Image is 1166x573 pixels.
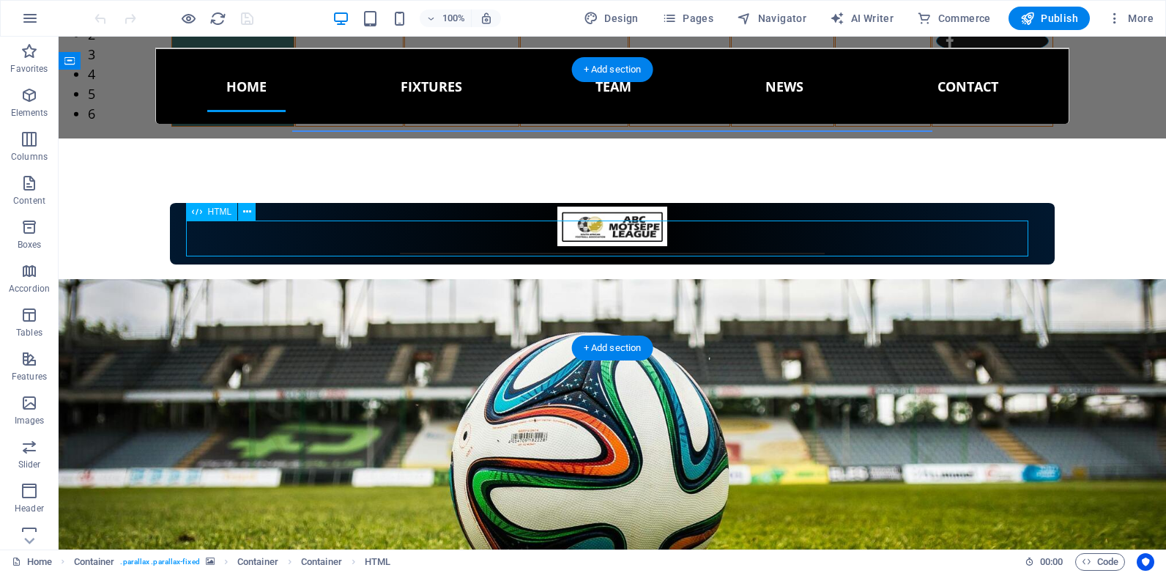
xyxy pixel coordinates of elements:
[572,57,653,82] div: + Add section
[209,10,226,27] i: Reload page
[442,10,465,27] h6: 100%
[1009,7,1090,30] button: Publish
[11,107,48,119] p: Elements
[15,415,45,426] p: Images
[1137,553,1154,571] button: Usercentrics
[74,553,391,571] nav: breadcrumb
[830,11,894,26] span: AI Writer
[917,11,991,26] span: Commerce
[578,7,645,30] button: Design
[18,459,41,470] p: Slider
[237,553,278,571] span: Click to select. Double-click to edit
[12,553,52,571] a: Click to cancel selection. Double-click to open Pages
[480,12,493,25] i: On resize automatically adjust zoom level to fit chosen device.
[731,7,812,30] button: Navigator
[74,553,115,571] span: Click to select. Double-click to edit
[1075,553,1125,571] button: Code
[13,195,45,207] p: Content
[1040,553,1063,571] span: 00 00
[737,11,806,26] span: Navigator
[1102,7,1159,30] button: More
[9,283,50,295] p: Accordion
[10,63,48,75] p: Favorites
[209,10,226,27] button: reload
[911,7,997,30] button: Commerce
[1050,556,1052,567] span: :
[301,553,342,571] span: Click to select. Double-click to edit
[1107,11,1154,26] span: More
[824,7,899,30] button: AI Writer
[120,553,199,571] span: . parallax .parallax-fixed
[584,11,639,26] span: Design
[420,10,472,27] button: 100%
[15,503,44,514] p: Header
[179,10,197,27] button: Click here to leave preview mode and continue editing
[365,553,390,571] span: Click to select. Double-click to edit
[12,371,47,382] p: Features
[208,207,232,216] span: HTML
[206,558,215,566] i: This element contains a background
[578,7,645,30] div: Design (Ctrl+Alt+Y)
[662,11,713,26] span: Pages
[1020,11,1078,26] span: Publish
[1025,553,1063,571] h6: Session time
[16,327,42,339] p: Tables
[18,239,42,251] p: Boxes
[11,151,48,163] p: Columns
[656,7,719,30] button: Pages
[1082,553,1118,571] span: Code
[572,336,653,361] div: + Add section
